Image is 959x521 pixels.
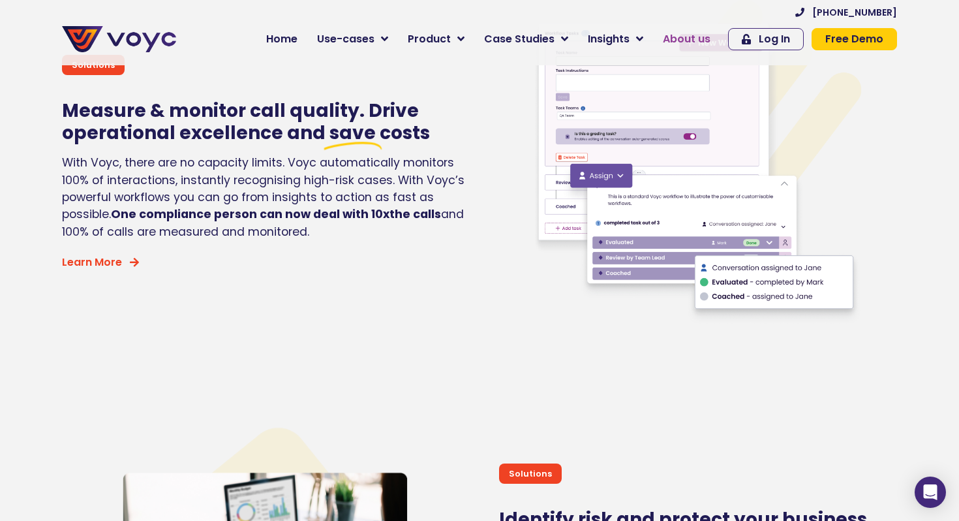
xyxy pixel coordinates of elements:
span: Log In [759,34,790,44]
img: voyc-full-logo [62,26,176,52]
span: Use-cases [317,31,374,47]
span: [PHONE_NUMBER] [812,8,897,17]
span: Insights [588,31,630,47]
div: Solutions [499,464,562,484]
span: save [329,122,376,144]
a: Privacy Policy [269,272,330,285]
b: the calls [389,206,441,222]
span: About us [663,31,710,47]
b: One compliance person can now deal with 10x [111,206,389,222]
span: Phone [173,52,205,67]
span: costs [380,120,430,146]
a: Product [398,26,474,52]
p: With Voyc, there are no capacity limits. Voyc automatically monitors 100% of interactions, instan... [62,154,473,240]
div: Open Intercom Messenger [915,477,946,508]
span: Job title [173,106,217,121]
span: and 100% of calls are measured and monitored. [62,206,464,239]
span: Product [408,31,451,47]
a: Case Studies [474,26,578,52]
a: Learn More [62,257,139,268]
a: Free Demo [812,28,897,50]
span: Free Demo [825,34,883,44]
a: Insights [578,26,653,52]
a: [PHONE_NUMBER] [795,8,897,17]
span: Measure & monitor call quality. Drive operational excellence and [62,98,419,146]
a: About us [653,26,720,52]
a: Use-cases [307,26,398,52]
a: Log In [728,28,804,50]
span: Case Studies [484,31,555,47]
span: Learn More [62,257,122,268]
a: Home [256,26,307,52]
span: Home [266,31,297,47]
